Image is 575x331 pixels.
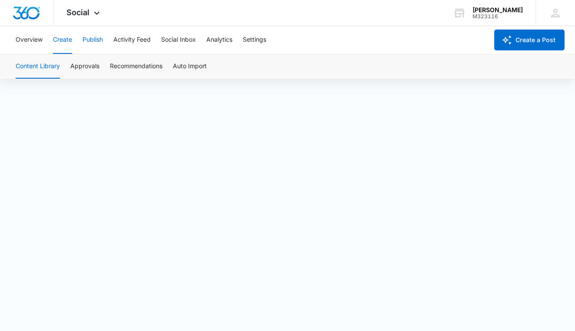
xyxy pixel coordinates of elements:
button: Analytics [206,26,232,54]
div: account id [473,13,523,20]
button: Social Inbox [161,26,196,54]
button: Create a Post [494,30,565,50]
button: Overview [16,26,43,54]
button: Auto Import [173,54,207,79]
span: Social [66,8,89,17]
button: Approvals [70,54,99,79]
button: Content Library [16,54,60,79]
button: Settings [243,26,266,54]
button: Recommendations [110,54,162,79]
button: Publish [83,26,103,54]
button: Create [53,26,72,54]
button: Activity Feed [113,26,151,54]
div: account name [473,7,523,13]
